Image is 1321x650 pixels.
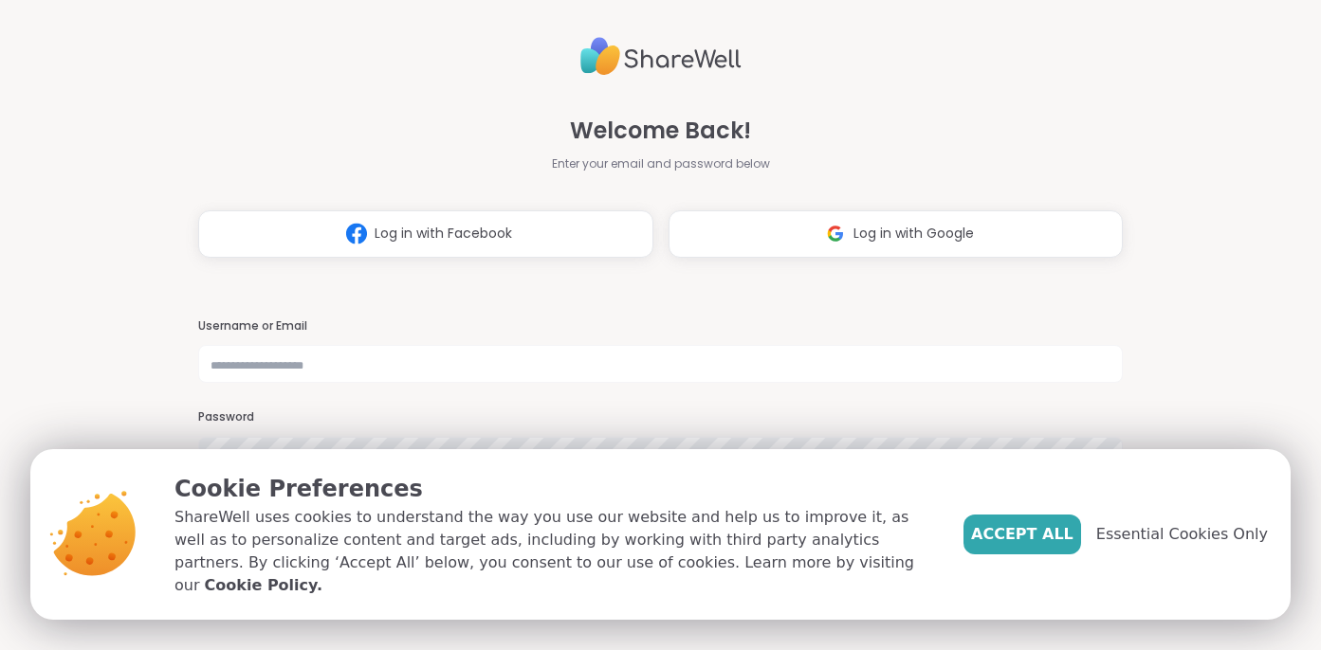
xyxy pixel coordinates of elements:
span: Log in with Facebook [375,224,512,244]
p: ShareWell uses cookies to understand the way you use our website and help us to improve it, as we... [174,506,933,597]
img: ShareWell Logomark [817,216,853,251]
span: Essential Cookies Only [1096,523,1268,546]
button: Log in with Google [669,210,1124,258]
h3: Username or Email [198,318,1123,334]
button: Log in with Facebook [198,210,653,258]
p: Cookie Preferences [174,472,933,506]
span: Welcome Back! [570,114,751,148]
span: Enter your email and password below [552,155,770,172]
h3: Password [198,409,1123,425]
a: Cookie Policy. [205,574,322,597]
span: Accept All [971,523,1073,546]
img: ShareWell Logomark [339,216,375,251]
button: Accept All [963,515,1081,554]
span: Log in with Google [853,224,974,244]
img: ShareWell Logo [580,29,742,83]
